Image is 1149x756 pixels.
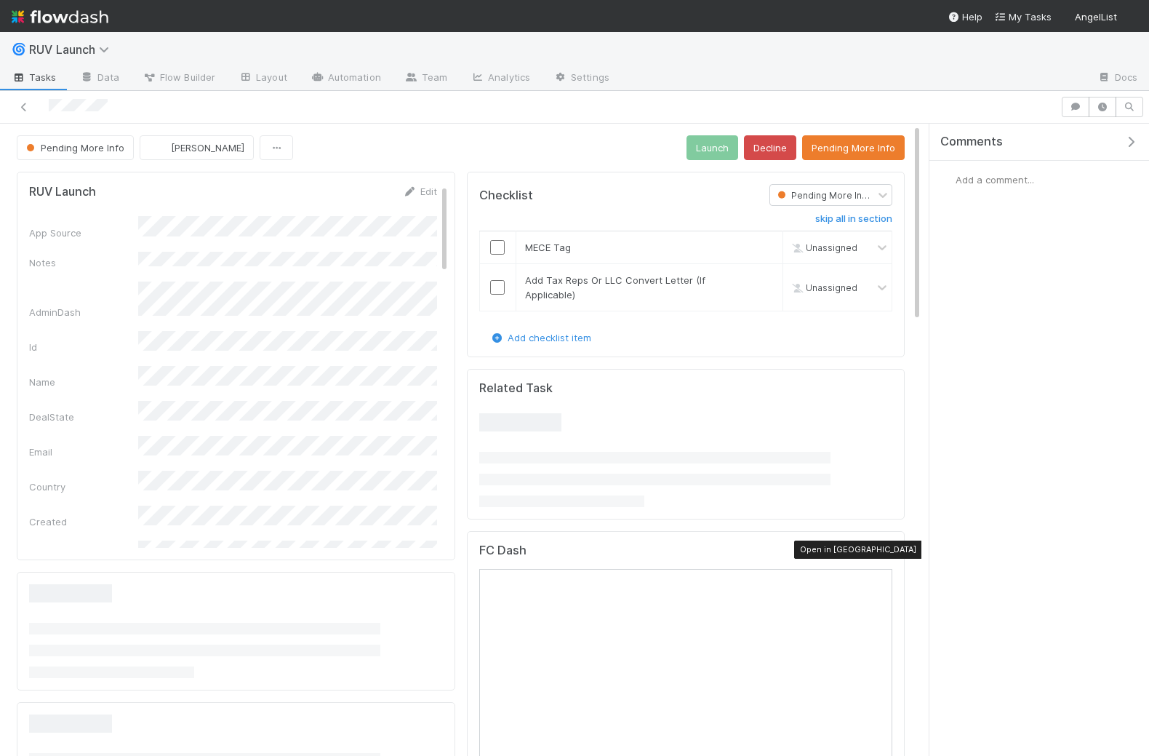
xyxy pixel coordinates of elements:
button: Pending More Info [17,135,134,160]
span: AngelList [1075,11,1117,23]
span: [PERSON_NAME] [171,142,244,154]
h5: Checklist [479,188,533,203]
span: Pending More Info [774,190,870,201]
span: Unassigned [788,242,857,253]
span: Add Tax Reps Or LLC Convert Letter (If Applicable) [525,274,705,301]
div: Id [29,340,138,354]
div: Country [29,480,138,494]
button: [PERSON_NAME] [140,135,254,160]
a: Add checklist item [490,332,591,343]
div: AdminDash [29,305,138,319]
span: Pending More Info [23,142,124,154]
img: avatar_b60dc679-d614-4581-862a-45e57e391fbd.png [152,140,167,155]
span: My Tasks [994,11,1052,23]
span: RUV Launch [29,42,116,57]
button: Launch [686,135,738,160]
span: Flow Builder [143,70,215,84]
span: Comments [940,135,1003,149]
span: Tasks [12,70,57,84]
a: Docs [1086,67,1149,90]
h5: RUV Launch [29,185,96,199]
div: Help [948,9,982,24]
button: Decline [744,135,796,160]
div: Name [29,375,138,389]
img: avatar_2de93f86-b6c7-4495-bfe2-fb093354a53c.png [1123,10,1137,25]
span: Add a comment... [956,174,1034,186]
a: Data [68,67,131,90]
div: Notes [29,255,138,270]
div: App Source [29,226,138,240]
div: Email [29,445,138,459]
a: Layout [227,67,299,90]
a: skip all in section [815,213,892,231]
span: MECE Tag [525,242,571,253]
a: Settings [542,67,621,90]
div: Created [29,514,138,529]
button: Pending More Info [802,135,905,160]
h6: skip all in section [815,213,892,225]
h5: Related Task [479,381,553,396]
a: Edit [403,186,437,197]
a: Automation [299,67,393,90]
img: logo-inverted-e16ddd16eac7371096b0.svg [12,4,108,29]
img: avatar_2de93f86-b6c7-4495-bfe2-fb093354a53c.png [941,172,956,187]
span: Unassigned [788,282,857,293]
a: Analytics [459,67,542,90]
a: My Tasks [994,9,1052,24]
a: Flow Builder [131,67,227,90]
div: DealState [29,410,138,424]
span: 🌀 [12,43,26,55]
h5: FC Dash [479,544,527,558]
a: Team [393,67,459,90]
